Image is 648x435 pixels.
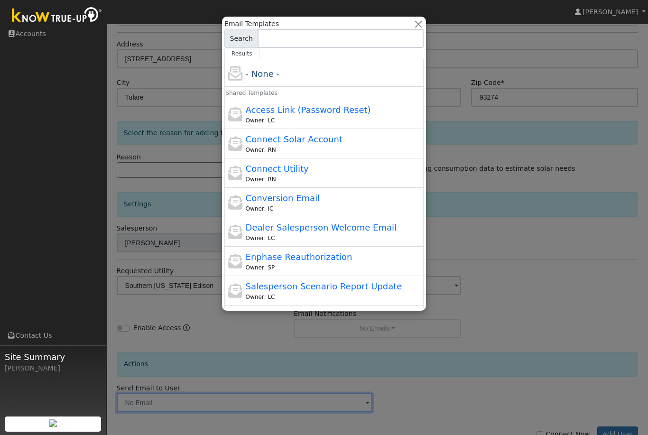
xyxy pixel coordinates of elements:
a: Results [224,48,259,59]
div: [PERSON_NAME] [5,363,102,373]
h6: Shared Templates [219,86,232,100]
img: retrieve [49,419,57,427]
div: Renchia Nicholas [246,146,422,154]
div: Idalia Cruz [246,204,422,213]
div: Leroy Coffman [246,293,422,301]
span: Dealer Salesperson Welcome Email [246,222,397,232]
img: Know True-Up [7,5,107,27]
span: Enphase Reauthorization [246,252,352,262]
div: Leroy Coffman [246,234,422,242]
span: - None - [246,69,279,79]
div: Renchia Nicholas [246,175,422,184]
span: Site Summary [5,351,102,363]
span: Email Templates [224,19,279,29]
div: Samantha Perry [246,263,422,272]
span: Search [224,29,258,48]
span: Salesperson Scenario Report Update [246,281,402,291]
span: Connect Solar Account [246,134,343,144]
span: Conversion Email [246,193,320,203]
div: Leroy Coffman [246,116,422,125]
span: Connect Utility [246,164,309,174]
span: Access Link (Password Reset) [246,105,371,115]
span: [PERSON_NAME] [583,8,638,16]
